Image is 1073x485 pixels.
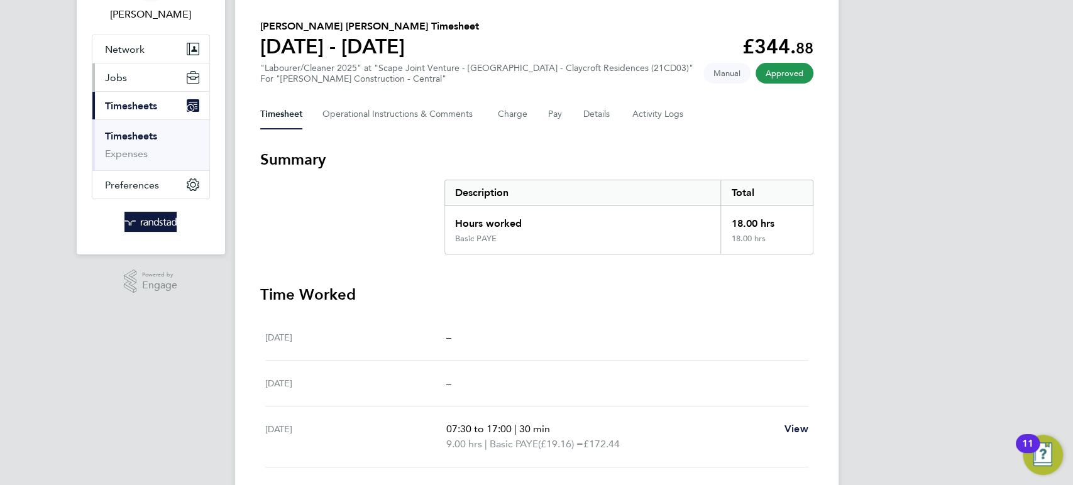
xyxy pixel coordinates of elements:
[260,74,693,84] div: For "[PERSON_NAME] Construction - Central"
[105,100,157,112] span: Timesheets
[445,180,721,205] div: Description
[720,180,812,205] div: Total
[92,92,209,119] button: Timesheets
[92,35,209,63] button: Network
[260,150,813,170] h3: Summary
[260,19,479,34] h2: [PERSON_NAME] [PERSON_NAME] Timesheet
[720,206,812,234] div: 18.00 hrs
[92,119,209,170] div: Timesheets
[548,99,563,129] button: Pay
[105,179,159,191] span: Preferences
[105,130,157,142] a: Timesheets
[92,7,210,22] span: Sallie Cutts
[489,437,537,452] span: Basic PAYE
[322,99,478,129] button: Operational Instructions & Comments
[142,270,177,280] span: Powered by
[455,234,497,244] div: Basic PAYE
[92,212,210,232] a: Go to home page
[265,422,446,452] div: [DATE]
[124,212,177,232] img: randstad-logo-retina.png
[514,423,516,435] span: |
[265,376,446,391] div: [DATE]
[446,438,481,450] span: 9.00 hrs
[720,234,812,254] div: 18.00 hrs
[784,422,808,437] a: View
[784,423,808,435] span: View
[484,438,487,450] span: |
[446,377,451,389] span: –
[260,99,302,129] button: Timesheet
[703,63,751,84] span: This timesheet was manually created.
[632,99,685,129] button: Activity Logs
[124,270,177,293] a: Powered byEngage
[260,34,479,59] h1: [DATE] - [DATE]
[1023,435,1063,475] button: Open Resource Center, 11 new notifications
[498,99,528,129] button: Charge
[445,206,721,234] div: Hours worked
[444,180,813,254] div: Summary
[105,43,145,55] span: Network
[260,63,693,84] div: "Labourer/Cleaner 2025" at "Scape Joint Venture - [GEOGRAPHIC_DATA] - Claycroft Residences (21CD03)"
[1022,444,1033,460] div: 11
[446,331,451,343] span: –
[519,423,549,435] span: 30 min
[537,438,583,450] span: (£19.16) =
[265,330,446,345] div: [DATE]
[796,39,813,57] span: 88
[583,99,612,129] button: Details
[260,285,813,305] h3: Time Worked
[105,72,127,84] span: Jobs
[756,63,813,84] span: This timesheet has been approved.
[92,171,209,199] button: Preferences
[446,423,511,435] span: 07:30 to 17:00
[742,35,813,58] app-decimal: £344.
[142,280,177,291] span: Engage
[105,148,148,160] a: Expenses
[92,63,209,91] button: Jobs
[583,438,619,450] span: £172.44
